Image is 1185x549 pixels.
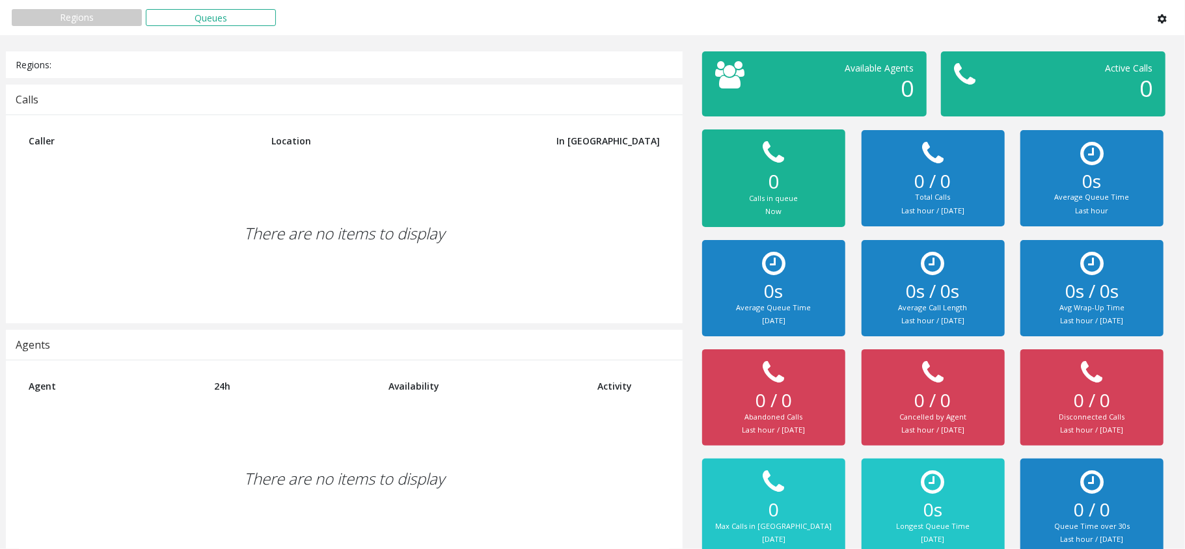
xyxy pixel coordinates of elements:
small: Last hour / [DATE] [901,425,964,435]
span: Regions: [16,59,51,71]
small: Last hour / [DATE] [901,315,964,325]
th: Location [262,125,518,157]
span: 0 [901,73,914,103]
small: Now [765,206,782,216]
div: There are no items to display [19,157,670,310]
h2: 0 / 0 [875,390,992,412]
h2: 0 / 0 [875,170,992,193]
button: Regions [12,9,142,26]
small: Last hour / [DATE] [1061,534,1124,544]
h2: 0 / 0 [715,390,832,412]
div: Queue Time over 30s [1033,521,1151,532]
small: Last hour / [DATE] [1061,425,1124,435]
h2: 0 [715,499,832,521]
div: Total Calls [875,192,992,203]
div: Disconnected Calls [1033,412,1151,423]
small: [DATE] [762,315,785,325]
h2: 0s [715,280,832,302]
div: Cancelled by Agent [875,412,992,423]
div: Average Queue Time [715,302,832,314]
div: Calls [16,91,38,108]
small: Last hour [1076,206,1109,215]
h2: 0s / 0s [875,280,992,302]
h2: 0 / 0 [1033,499,1151,521]
button: Queues [146,9,276,26]
th: Availability [379,370,588,402]
div: Avg Wrap-Up Time [1033,302,1151,314]
th: In [GEOGRAPHIC_DATA] [518,125,670,157]
h2: 0 / 0 [1033,390,1151,412]
h2: 0 [715,170,832,193]
th: Agent [19,370,204,402]
div: Agents [16,336,50,353]
span: 0 [1139,73,1152,103]
th: Activity [588,370,670,402]
div: Calls in queue [715,193,832,204]
div: Longest Queue Time [875,521,992,532]
small: Last hour / [DATE] [742,425,805,435]
th: Caller [19,125,262,157]
small: [DATE] [921,534,945,544]
th: 24h [204,370,379,402]
div: Abandoned Calls [715,412,832,423]
h2: 0s [875,499,992,521]
div: Average Queue Time [1033,192,1151,203]
div: Max Calls in [GEOGRAPHIC_DATA] [715,521,832,532]
small: [DATE] [762,534,785,544]
span: Available Agents [845,62,914,74]
small: Last hour / [DATE] [1061,315,1124,325]
h2: 0s [1033,170,1151,193]
h2: 0s / 0s [1033,280,1151,302]
div: Average Call Length [875,302,992,314]
small: Last hour / [DATE] [901,206,964,215]
span: Active Calls [1105,62,1152,74]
